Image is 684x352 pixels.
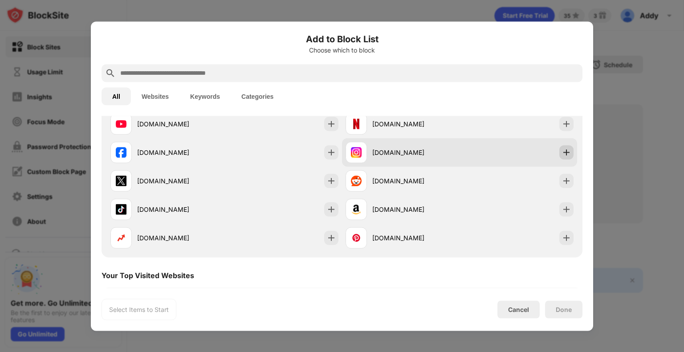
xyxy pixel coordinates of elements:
img: favicons [116,147,126,158]
div: Your Top Visited Websites [102,271,194,279]
div: [DOMAIN_NAME] [137,233,224,243]
div: [DOMAIN_NAME] [137,176,224,186]
div: Done [556,306,572,313]
button: Categories [231,87,284,105]
div: [DOMAIN_NAME] [372,119,460,129]
div: [DOMAIN_NAME] [137,148,224,157]
div: Cancel [508,306,529,313]
div: Select Items to Start [109,305,169,314]
div: [DOMAIN_NAME] [372,148,460,157]
img: favicons [351,147,362,158]
div: Choose which to block [102,46,582,53]
img: favicons [351,118,362,129]
img: search.svg [105,68,116,78]
img: favicons [116,118,126,129]
button: All [102,87,131,105]
div: [DOMAIN_NAME] [137,205,224,214]
img: favicons [116,175,126,186]
h6: Add to Block List [102,32,582,45]
img: favicons [351,204,362,214]
div: [DOMAIN_NAME] [137,119,224,129]
div: [DOMAIN_NAME] [372,205,460,214]
div: [DOMAIN_NAME] [372,176,460,186]
img: favicons [351,175,362,186]
button: Websites [131,87,179,105]
img: favicons [116,232,126,243]
img: favicons [351,232,362,243]
button: Keywords [179,87,231,105]
div: [DOMAIN_NAME] [372,233,460,243]
img: favicons [116,204,126,214]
